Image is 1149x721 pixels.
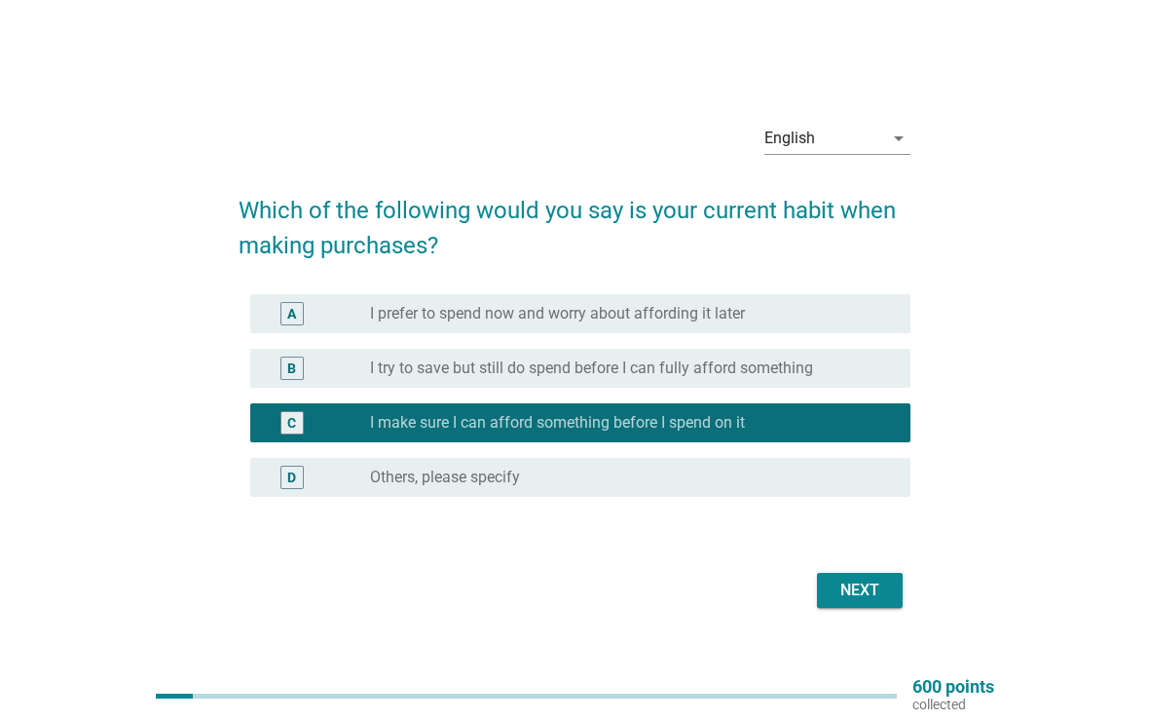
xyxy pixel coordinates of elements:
button: Next [817,573,903,608]
p: 600 points [912,678,994,696]
p: collected [912,696,994,713]
h2: Which of the following would you say is your current habit when making purchases? [239,173,911,263]
i: arrow_drop_down [887,127,910,150]
label: I try to save but still do spend before I can fully afford something [370,359,813,378]
div: English [764,130,815,147]
label: I make sure I can afford something before I spend on it [370,413,745,433]
div: A [287,304,296,324]
div: D [287,468,296,488]
div: B [287,359,296,379]
label: I prefer to spend now and worry about affording it later [370,304,745,323]
div: Next [833,579,887,602]
label: Others, please specify [370,468,520,487]
div: C [287,413,296,434]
